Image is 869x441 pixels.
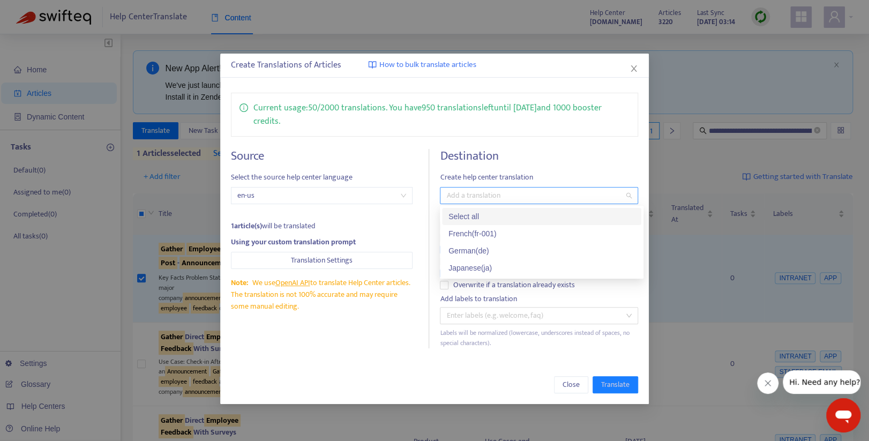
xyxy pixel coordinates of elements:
[239,101,248,112] span: info-circle
[630,64,638,73] span: close
[231,252,413,269] button: Translation Settings
[440,328,638,348] div: Labels will be normalized (lowercase, underscores instead of spaces, no special characters).
[379,59,476,71] span: How to bulk translate articles
[440,149,638,163] h4: Destination
[237,188,406,204] span: en-us
[231,220,262,232] strong: 1 article(s)
[442,208,641,225] div: Select all
[826,398,860,432] iframe: Button to launch messaging window
[231,220,413,232] div: will be translated
[757,372,778,394] iframe: Close message
[448,262,635,274] div: Japanese ( ja )
[231,59,638,72] div: Create Translations of Articles
[275,276,310,289] a: OpenAI API
[231,149,413,163] h4: Source
[440,293,638,305] div: Add labels to translation
[440,171,638,183] span: Create help center translation
[368,59,476,71] a: How to bulk translate articles
[554,376,588,393] button: Close
[448,228,635,240] div: French ( fr-001 )
[628,63,640,74] button: Close
[783,370,860,394] iframe: Message from company
[231,276,248,289] span: Note:
[448,279,579,291] span: Overwrite if a translation already exists
[253,101,630,128] p: Current usage: 50 / 2000 translations . You have 950 translations left until [DATE] and 1000 boos...
[448,211,635,222] div: Select all
[368,61,377,69] img: image-link
[291,255,353,266] span: Translation Settings
[231,277,413,312] div: We use to translate Help Center articles. The translation is not 100% accurate and may require so...
[448,245,635,257] div: German ( de )
[231,236,413,248] div: Using your custom translation prompt
[593,376,638,393] button: Translate
[563,379,580,391] span: Close
[231,171,413,183] span: Select the source help center language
